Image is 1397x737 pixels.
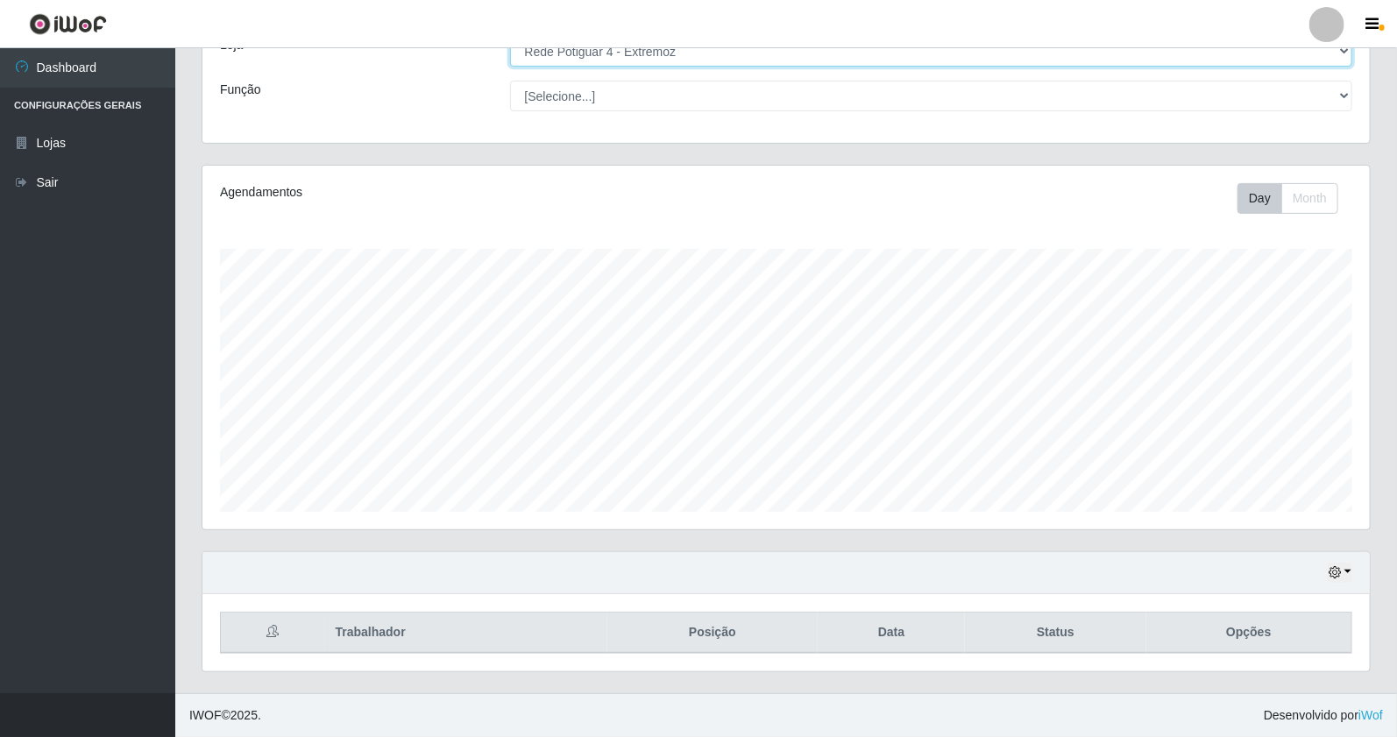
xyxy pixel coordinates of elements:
[220,183,677,202] div: Agendamentos
[220,81,261,99] label: Função
[1281,183,1338,214] button: Month
[1146,613,1352,654] th: Opções
[1237,183,1282,214] button: Day
[29,13,107,35] img: CoreUI Logo
[1237,183,1338,214] div: First group
[818,613,965,654] th: Data
[1237,183,1352,214] div: Toolbar with button groups
[1264,706,1383,725] span: Desenvolvido por
[1358,708,1383,722] a: iWof
[607,613,818,654] th: Posição
[189,708,222,722] span: IWOF
[189,706,261,725] span: © 2025 .
[965,613,1146,654] th: Status
[325,613,607,654] th: Trabalhador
